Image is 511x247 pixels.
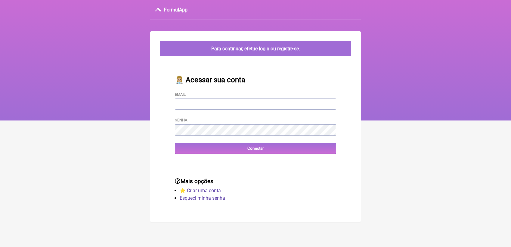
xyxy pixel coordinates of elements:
[180,188,221,193] a: ⭐️ Criar uma conta
[180,195,225,201] a: Esqueci minha senha
[175,143,336,154] input: Conectar
[160,41,351,56] div: Para continuar, efetue login ou registre-se.
[175,178,336,185] h3: Mais opções
[175,118,187,122] label: Senha
[164,7,187,13] h3: FormulApp
[175,92,186,97] label: Email
[175,76,336,84] h2: 👩🏼‍⚕️ Acessar sua conta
